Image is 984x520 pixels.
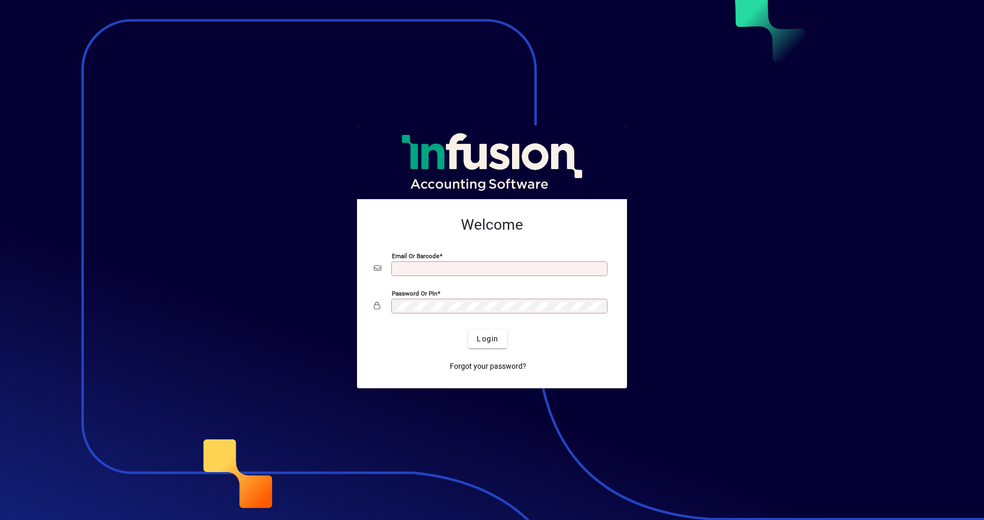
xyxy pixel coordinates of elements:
h2: Welcome [374,216,610,234]
button: Login [468,329,507,348]
a: Forgot your password? [446,357,530,376]
mat-label: Password or Pin [392,290,437,297]
mat-label: Email or Barcode [392,252,439,260]
span: Login [477,333,498,345]
span: Forgot your password? [450,361,526,372]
